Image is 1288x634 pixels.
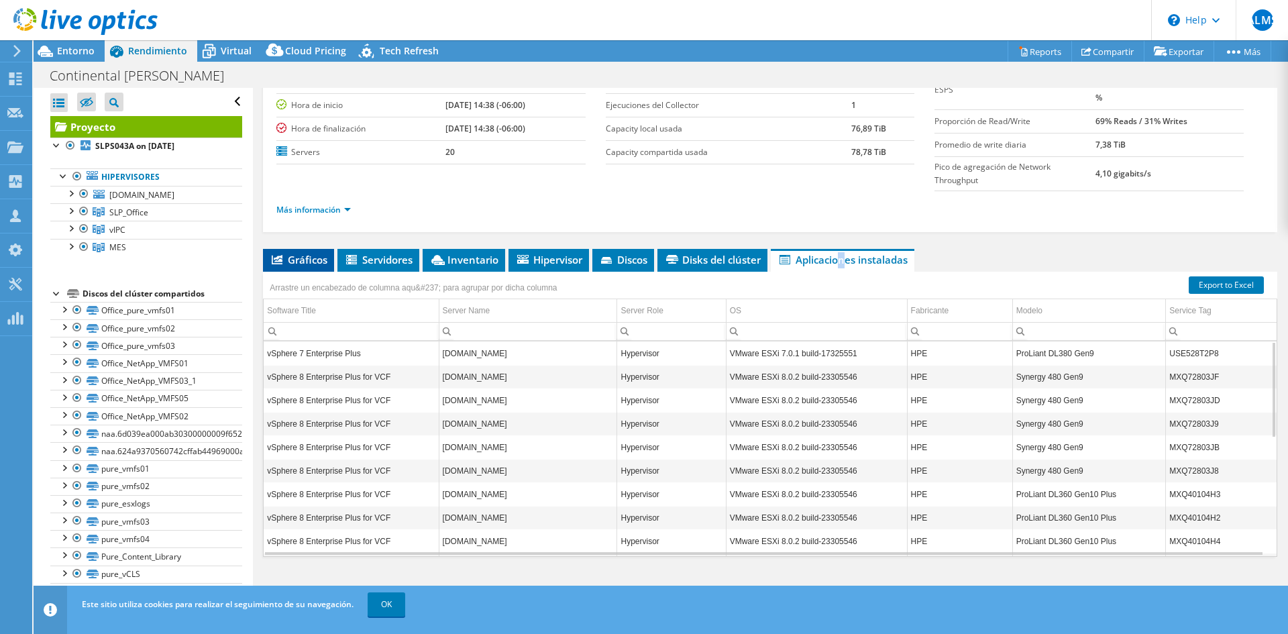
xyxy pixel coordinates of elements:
td: Column Fabricante, Value HPE [907,459,1012,482]
td: Server Role Column [617,299,726,323]
td: Column Modelo, Value Synergy 480 Gen9 [1012,412,1166,435]
a: pure_vmfs04 [50,530,242,547]
td: Column Server Role, Value Hypervisor [617,341,726,365]
b: 7,38 TiB [1095,139,1126,150]
div: Arrastre un encabezado de columna aqu&#237; para agrupar por dicha columna [266,278,560,297]
td: Column Fabricante, Value HPE [907,482,1012,506]
td: Column Fabricante, Value HPE [907,365,1012,388]
div: Software Title [267,303,316,319]
td: Column OS, Value VMware ESXi 8.0.2 build-23305546 [726,388,907,412]
a: Office_pure_vmfs03 [50,337,242,354]
td: Column Server Name, Value slesx927.tiremes.contiwan.com [439,506,617,529]
td: Column Software Title, Value vSphere 8 Enterprise Plus for VCF [264,435,439,459]
b: 4,10 gigabits/s [1095,168,1151,179]
td: Server Name Column [439,299,617,323]
span: Disks del clúster [664,253,761,266]
td: Column OS, Value VMware ESXi 8.0.2 build-23305546 [726,459,907,482]
span: [DOMAIN_NAME] [109,189,174,201]
span: MES [109,242,126,253]
div: Modelo [1016,303,1042,319]
a: Office_pure_vmfs01 [50,302,242,319]
div: Server Name [443,303,490,319]
td: Column Server Name, Value sltovm108.tiretech2.contiwan.com [439,388,617,412]
td: OS Column [726,299,907,323]
div: OS [730,303,741,319]
span: Aplicaciones instaladas [777,253,908,266]
td: Column Service Tag, Value MXQ40104H2 [1166,506,1277,529]
div: Discos del clúster compartidos [83,286,242,302]
a: Office_NetApp_VMFS01 [50,354,242,372]
a: vIPC [50,221,242,238]
span: Hipervisor [515,253,582,266]
td: Column Service Tag, Value MXQ72803JF [1166,365,1277,388]
td: Column Server Role, Value Hypervisor [617,435,726,459]
span: Inventario [429,253,498,266]
b: 64064 al [PERSON_NAME], 12512 al 95 % [1095,76,1241,103]
td: Column OS, Value VMware ESXi 7.0.1 build-17325551 [726,341,907,365]
span: SLP_Office [109,207,148,218]
td: Column OS, Filter cell [726,322,907,340]
a: pure_vCLS [50,566,242,583]
span: ALMS [1252,9,1273,31]
td: Column Modelo, Value ProLiant DL380 Gen9 [1012,341,1166,365]
td: Column Fabricante, Filter cell [907,322,1012,340]
td: Column Server Role, Value Hypervisor [617,388,726,412]
td: Fabricante Column [907,299,1012,323]
td: Column Service Tag, Value MXQ40104H4 [1166,529,1277,553]
b: [DATE] 14:38 (-06:00) [445,123,525,134]
td: Column Server Role, Value Hypervisor [617,506,726,529]
a: OK [368,592,405,617]
a: Proyecto [50,116,242,138]
span: Discos [599,253,647,266]
td: Column Server Name, Value sltovm111.tiretech2.contiwan.com [439,412,617,435]
td: Column OS, Value VMware ESXi 8.0.2 build-23305546 [726,365,907,388]
b: 20 [445,146,455,158]
a: MES [50,239,242,256]
a: SLPS043A on [DATE] [50,138,242,155]
td: Column Fabricante, Value HPE [907,529,1012,553]
label: Pico de agregación de Network Throughput [934,160,1095,187]
a: Office_NetApp_VMFS05 [50,390,242,407]
td: Column Server Name, Value slesx906.tiremes.contiwan.com [439,529,617,553]
span: Servidores [344,253,413,266]
td: Column Software Title, Value vSphere 8 Enterprise Plus for VCF [264,412,439,435]
td: Column Modelo, Value Synergy 480 Gen9 [1012,365,1166,388]
td: Column OS, Value VMware ESXi 8.0.2 build-23305546 [726,482,907,506]
td: Column Modelo, Filter cell [1012,322,1166,340]
td: Column Fabricante, Value HPE [907,435,1012,459]
td: Column Service Tag, Value MXQ72803J9 [1166,412,1277,435]
span: Cloud Pricing [285,44,346,57]
td: Column Modelo, Value ProLiant DL360 Gen10 Plus [1012,482,1166,506]
td: Column Fabricante, Value HPE [907,506,1012,529]
a: naa.6d039ea000ab30300000009f652d2b2e [50,425,242,442]
label: Ejecuciones del Collector [606,99,852,112]
label: Proporción de Read/Write [934,115,1095,128]
a: Exportar [1144,41,1214,62]
b: SLPS043A on [DATE] [95,140,174,152]
a: MSA_ENG01 [50,583,242,600]
a: pure_vmfs02 [50,478,242,495]
td: Column Server Name, Filter cell [439,322,617,340]
td: Column Software Title, Value vSphere 8 Enterprise Plus for VCF [264,482,439,506]
td: Column Software Title, Value vSphere 8 Enterprise Plus for VCF [264,388,439,412]
td: Column Server Role, Value Hypervisor [617,412,726,435]
a: Hipervisores [50,168,242,186]
td: Column Service Tag, Filter cell [1166,322,1277,340]
td: Column Server Name, Value slesx907.tiremes.contiwan.com [439,482,617,506]
a: Export to Excel [1189,276,1264,294]
label: Capacity compartida usada [606,146,852,159]
div: Server Role [621,303,663,319]
a: SLP_Office [50,203,242,221]
a: Más [1214,41,1271,62]
td: Column Service Tag, Value MXQ72803JD [1166,388,1277,412]
span: Tech Refresh [380,44,439,57]
td: Column Service Tag, Value MXQ40104H3 [1166,482,1277,506]
a: Reports [1008,41,1072,62]
td: Column Server Role, Value Hypervisor [617,365,726,388]
a: pure_esxlogs [50,495,242,513]
a: [DOMAIN_NAME] [50,186,242,203]
td: Column OS, Value VMware ESXi 8.0.2 build-23305546 [726,506,907,529]
a: Más información [276,204,351,215]
td: Column Server Name, Value mjvm001.tiretech2.contiwan.com [439,341,617,365]
a: Office_NetApp_VMFS02 [50,407,242,425]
